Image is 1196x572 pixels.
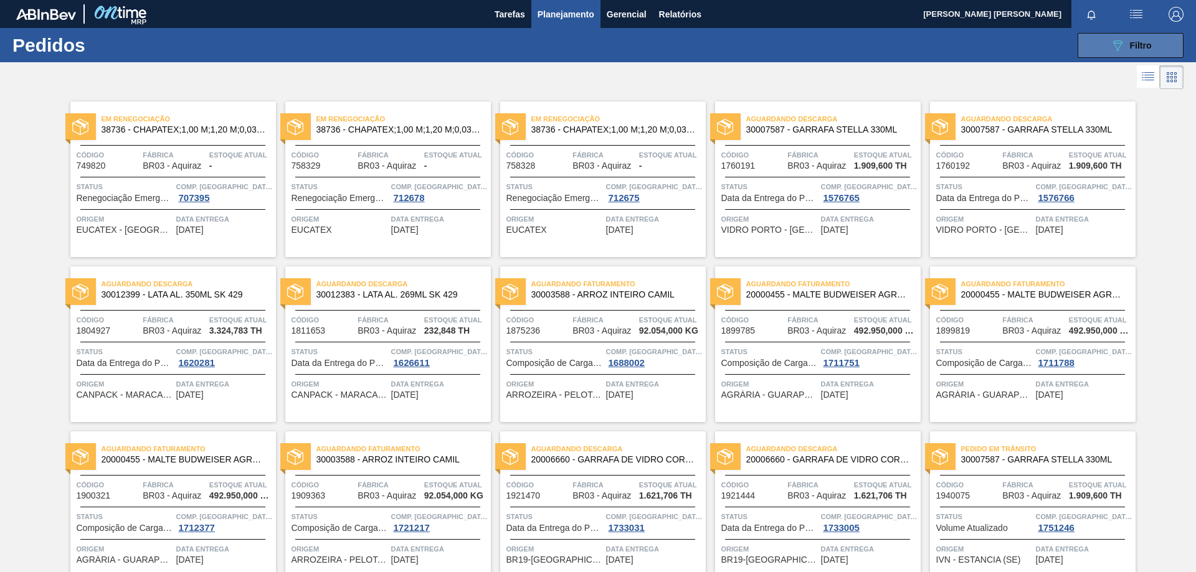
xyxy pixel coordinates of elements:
a: Comp. [GEOGRAPHIC_DATA]712678 [391,181,488,203]
div: 1712377 [176,523,217,533]
span: Data entrega [821,378,918,390]
span: Data da Entrega do Pedido Atrasada [292,359,388,368]
span: Em renegociação [102,113,276,125]
span: 14/04/2025 [821,555,848,565]
span: Comp. Carga [821,181,918,193]
span: Comp. Carga [1036,181,1132,193]
img: Logout [1169,7,1184,22]
span: Data entrega [391,543,488,555]
a: Comp. [GEOGRAPHIC_DATA]1620281 [176,345,273,368]
a: Comp. [GEOGRAPHIC_DATA]1626611 [391,345,488,368]
span: Aguardando Descarga [746,113,921,125]
a: Comp. [GEOGRAPHIC_DATA]707395 [176,181,273,203]
span: Origem [77,543,173,555]
a: statusEm renegociação38736 - CHAPATEX;1,00 M;1,20 M;0,03 M;;Código758329FábricaBR03 - AquirazEsto... [276,101,491,257]
span: Fábrica [358,149,421,161]
span: 1760191 [721,161,756,171]
span: Estoque atual [639,314,703,326]
a: Comp. [GEOGRAPHIC_DATA]1711788 [1036,345,1132,368]
h1: Pedidos [12,38,199,52]
span: Fábrica [572,149,636,161]
span: 92.054,000 KG [424,491,483,500]
span: BR19-Nova Rio [721,555,818,565]
span: Estoque atual [1069,149,1132,161]
span: Código [721,149,785,161]
span: 29/03/2025 [391,555,419,565]
div: Visão em Lista [1137,65,1160,89]
span: Renegociação Emergencial de Pedido [506,194,603,203]
span: 492.950,000 KG [854,326,918,335]
span: 30003588 - ARROZ INTEIRO CAMIL [316,455,481,464]
span: Status [77,345,173,358]
span: BR03 - Aquiraz [1002,491,1061,500]
span: Origem [721,378,818,390]
span: Código [77,314,140,326]
a: statusAguardando Faturamento30003588 - ARROZ INTEIRO CAMILCódigo1875236FábricaBR03 - AquirazEstoq... [491,266,706,422]
div: 712675 [606,193,642,203]
span: AGRÁRIA - GUARAPUAVA (PR) [77,555,173,565]
span: Comp. Carga [1036,510,1132,523]
span: Fábrica [358,314,421,326]
span: Fábrica [1002,314,1066,326]
span: 20006660 - GARRAFA DE VIDRO CORONA DECORADA 330ML [746,455,911,464]
span: Data entrega [606,543,703,555]
span: 1909363 [292,491,326,500]
span: BR03 - Aquiraz [358,491,416,500]
span: 1.909,600 TH [1069,161,1122,171]
span: 15/09/2024 [821,225,848,235]
span: 1.621,706 TH [854,491,907,500]
span: BR03 - Aquiraz [787,326,846,335]
span: Comp. Carga [606,181,703,193]
span: 11/12/2024 [391,390,419,400]
span: Fábrica [143,314,206,326]
span: Código [506,149,570,161]
span: Volume Atualizado [936,523,1008,533]
a: Comp. [GEOGRAPHIC_DATA]1576766 [1036,181,1132,203]
span: Relatórios [659,7,701,22]
span: - [209,161,212,171]
span: Origem [936,378,1033,390]
span: Data entrega [606,378,703,390]
div: 1620281 [176,358,217,368]
span: Origem [77,378,173,390]
span: IVN - ESTANCIA (SE) [936,555,1021,565]
span: Aguardando Faturamento [746,278,921,290]
span: 1921444 [721,491,756,500]
span: BR03 - Aquiraz [358,161,416,171]
div: 1733031 [606,523,647,533]
span: Estoque atual [854,149,918,161]
span: BR03 - Aquiraz [143,161,201,171]
span: Comp. Carga [821,345,918,358]
span: Comp. Carga [176,181,273,193]
span: BR03 - Aquiraz [358,326,416,335]
span: Data entrega [821,213,918,225]
span: Estoque atual [854,479,918,491]
span: 1900321 [77,491,111,500]
span: 1899785 [721,326,756,335]
span: Data da Entrega do Pedido Atrasada [936,194,1033,203]
a: statusEm renegociação38736 - CHAPATEX;1,00 M;1,20 M;0,03 M;;Código749820FábricaBR03 - AquirazEsto... [61,101,276,257]
span: 1.621,706 TH [639,491,692,500]
img: status [502,449,518,465]
span: VIDRO PORTO - PORTO FERREIRA (SP) [721,225,818,235]
span: 20000455 - MALTE BUDWEISER AGROMALTE [102,455,266,464]
a: statusAguardando Descarga30007587 - GARRAFA STELLA 330MLCódigo1760192FábricaBR03 - AquirazEstoque... [921,101,1136,257]
span: 20000455 - MALTE BUDWEISER AGROMALTE [746,290,911,299]
span: 24/11/2021 [391,225,419,235]
span: Data entrega [1036,213,1132,225]
span: Status [936,181,1033,193]
span: Fábrica [143,149,206,161]
span: Comp. Carga [391,510,488,523]
a: Comp. [GEOGRAPHIC_DATA]1733005 [821,510,918,533]
span: Aguardando Faturamento [316,443,491,455]
span: Estoque atual [424,314,488,326]
div: 1711751 [821,358,862,368]
div: 1688002 [606,358,647,368]
span: Código [721,314,785,326]
span: Estoque atual [209,479,273,491]
span: Composição de Carga Aceita [721,359,818,368]
span: Data entrega [1036,543,1132,555]
span: Estoque atual [1069,479,1132,491]
span: BR19-Nova Rio [506,555,603,565]
span: Aguardando Descarga [102,278,276,290]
